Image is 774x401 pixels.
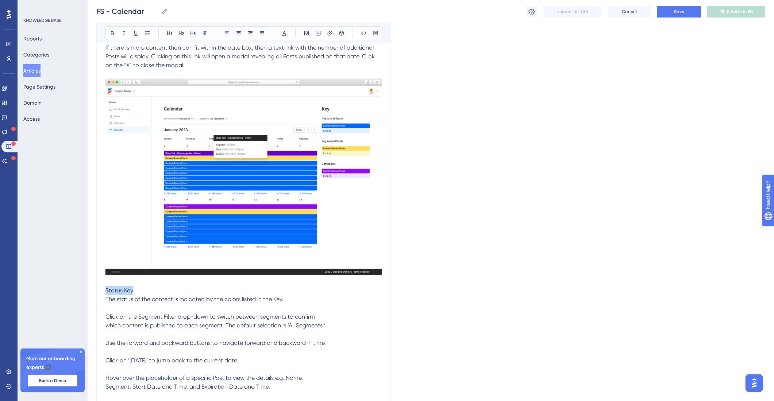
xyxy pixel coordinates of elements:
[543,6,602,17] button: Unpublish in EN
[657,6,701,17] button: Save
[727,9,753,15] span: Publish in EN
[622,9,637,15] span: Cancel
[96,6,158,16] input: Article Name
[23,48,49,61] button: Categories
[23,32,42,45] button: Reports
[557,9,589,15] span: Unpublish in EN
[674,9,684,15] span: Save
[105,287,133,294] span: Status Key
[28,375,77,386] button: Book a Demo
[743,372,765,394] iframe: UserGuiding AI Assistant Launcher
[23,17,61,23] div: KNOWLEDGE BASE
[23,80,55,93] button: Page Settings
[17,2,46,11] span: Need Help?
[39,378,66,384] span: Book a Demo
[23,96,42,109] button: Domain
[23,112,40,125] button: Access
[26,354,79,372] span: Meet our onboarding experts 🎧
[23,64,41,77] button: Articles
[608,6,651,17] button: Cancel
[707,6,765,17] button: Publish in EN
